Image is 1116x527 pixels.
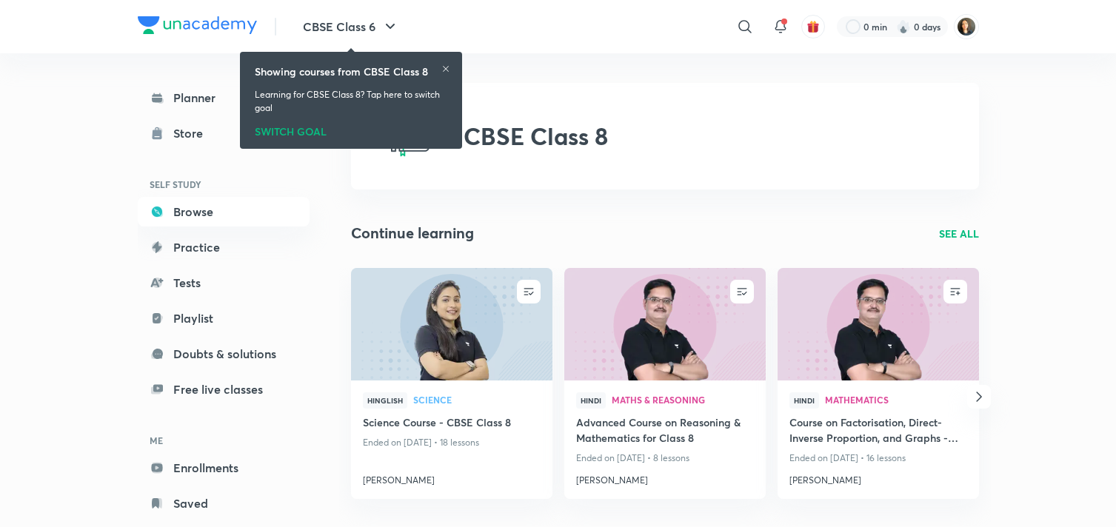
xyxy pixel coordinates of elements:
[138,118,310,148] a: Store
[576,449,754,468] p: Ended on [DATE] • 8 lessons
[576,414,754,449] a: Advanced Course on Reasoning & Mathematics for Class 8
[138,303,310,333] a: Playlist
[138,489,310,518] a: Saved
[576,468,754,487] a: [PERSON_NAME]
[825,395,967,404] span: Mathematics
[612,395,754,404] span: Maths & Reasoning
[173,124,212,142] div: Store
[801,15,825,38] button: avatar
[413,395,541,404] span: Science
[138,16,257,34] img: Company Logo
[255,121,447,137] div: SWITCH GOAL
[778,268,979,380] a: new-thumbnail
[562,266,767,381] img: new-thumbnail
[255,88,447,115] p: Learning for CBSE Class 8? Tap here to switch goal
[612,395,754,406] a: Maths & Reasoning
[138,172,310,197] h6: SELF STUDY
[806,20,820,33] img: avatar
[349,266,554,381] img: new-thumbnail
[984,469,1100,511] iframe: Help widget launcher
[294,12,408,41] button: CBSE Class 6
[138,16,257,38] a: Company Logo
[138,453,310,483] a: Enrollments
[413,395,541,406] a: Science
[363,392,407,409] span: Hinglish
[954,14,979,39] img: NARENDER JEET
[138,268,310,298] a: Tests
[464,122,608,150] h2: CBSE Class 8
[939,226,979,241] a: SEE ALL
[363,433,541,452] p: Ended on [DATE] • 18 lessons
[775,266,980,381] img: new-thumbnail
[138,339,310,369] a: Doubts & solutions
[896,19,911,34] img: streak
[138,83,310,113] a: Planner
[138,375,310,404] a: Free live classes
[825,395,967,406] a: Mathematics
[138,197,310,226] a: Browse
[138,428,310,453] h6: ME
[363,468,541,487] a: [PERSON_NAME]
[363,414,541,433] a: Science Course - CBSE Class 8
[351,222,474,244] h2: Continue learning
[789,449,967,468] p: Ended on [DATE] • 16 lessons
[789,392,819,409] span: Hindi
[138,232,310,262] a: Practice
[564,268,766,380] a: new-thumbnail
[576,392,606,409] span: Hindi
[789,414,967,449] a: Course on Factorisation, Direct-Inverse Proportion, and Graphs - CBSE Class 8
[789,468,967,487] a: [PERSON_NAME]
[351,268,552,380] a: new-thumbnail
[255,64,428,79] h6: Showing courses from CBSE Class 8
